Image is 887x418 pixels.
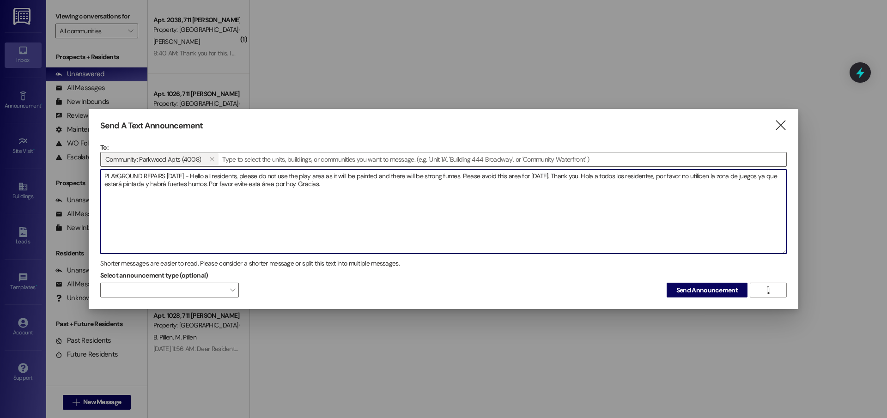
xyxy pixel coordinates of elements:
div: PLAYGROUND REPAIRS [DATE] - Hello all residents, please do not use the play area as it will be pa... [100,169,787,254]
span: Send Announcement [676,285,738,295]
i:  [774,121,787,130]
input: Type to select the units, buildings, or communities you want to message. (e.g. 'Unit 1A', 'Buildi... [219,152,786,166]
textarea: PLAYGROUND REPAIRS [DATE] - Hello all residents, please do not use the play area as it will be pa... [101,170,786,254]
h3: Send A Text Announcement [100,121,203,131]
button: Community: Parkwood Apts (4008) [205,153,219,165]
i:  [765,286,772,294]
label: Select announcement type (optional) [100,268,208,283]
button: Send Announcement [667,283,747,297]
span: Community: Parkwood Apts (4008) [105,153,201,165]
i:  [209,156,214,163]
p: To: [100,143,787,152]
div: Shorter messages are easier to read. Please consider a shorter message or split this text into mu... [100,259,787,268]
